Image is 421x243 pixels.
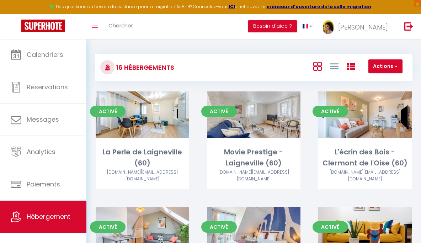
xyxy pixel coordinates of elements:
span: Activé [201,106,237,117]
a: ICI [229,4,235,10]
div: L'écrin des Bois - Clermont de l'Oise (60) [318,147,412,169]
span: Activé [90,106,126,117]
img: logout [404,22,413,31]
iframe: Chat [391,211,416,238]
a: ... [PERSON_NAME] [318,14,397,39]
div: Airbnb [96,169,189,183]
img: ... [323,20,334,35]
button: Besoin d'aide ? [248,20,297,32]
div: Airbnb [207,169,300,183]
div: Airbnb [318,169,412,183]
span: Chercher [108,22,133,29]
img: Super Booking [21,20,65,32]
span: [PERSON_NAME] [338,23,388,32]
span: Activé [313,221,348,233]
a: Vue par Groupe [347,60,355,72]
a: Vue en Liste [330,60,339,72]
button: Ouvrir le widget de chat LiveChat [6,3,27,24]
a: Vue en Box [313,60,322,72]
button: Actions [368,59,403,74]
a: Chercher [103,14,138,39]
span: Activé [90,221,126,233]
span: Activé [313,106,348,117]
span: Activé [201,221,237,233]
h3: 16 Hébergements [114,59,174,75]
div: La Perle de Laigneville (60) [96,147,189,169]
span: Analytics [27,147,55,156]
div: Movie Prestige - Laigneville (60) [207,147,300,169]
span: Messages [27,115,59,124]
span: Calendriers [27,50,63,59]
span: Réservations [27,83,68,91]
span: Hébergement [27,212,70,221]
span: Paiements [27,180,60,189]
a: créneaux d'ouverture de la salle migration [267,4,371,10]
